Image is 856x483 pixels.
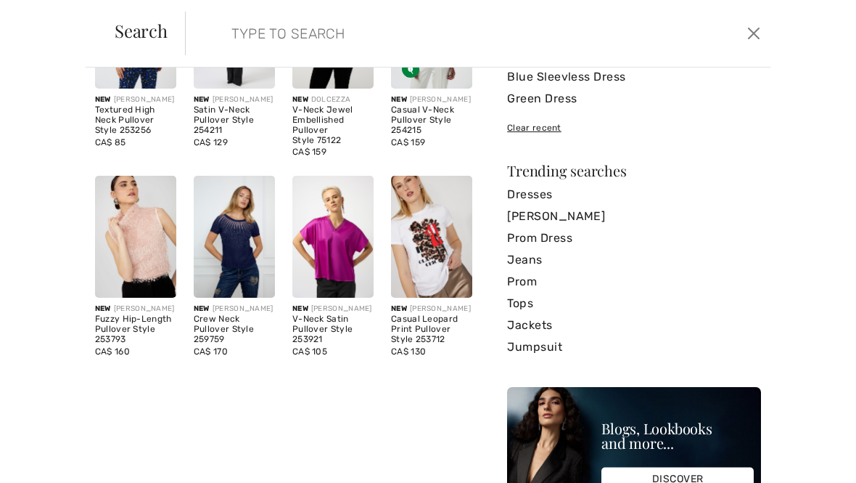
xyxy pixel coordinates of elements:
span: New [391,304,407,313]
div: [PERSON_NAME] [95,94,176,105]
a: Prom Dress [507,227,761,249]
div: Casual V-Neck Pullover Style 254215 [391,105,472,135]
div: [PERSON_NAME] [391,94,472,105]
span: New [95,95,111,104]
button: Close [744,22,765,45]
div: [PERSON_NAME] [194,304,275,314]
div: [PERSON_NAME] [292,304,374,314]
div: V-Neck Satin Pullover Style 253921 [292,314,374,344]
a: Dresses [507,184,761,206]
div: DOLCEZZA [292,94,374,105]
span: CA$ 160 [95,346,130,357]
img: V-Neck Satin Pullover Style 253921. Black [292,176,374,298]
span: New [292,304,308,313]
a: Prom [507,271,761,293]
img: Sustainable Fabric [402,60,419,78]
span: New [194,95,210,104]
div: Trending searches [507,163,761,178]
div: Blogs, Lookbooks and more... [601,421,754,450]
span: CA$ 130 [391,346,426,357]
span: CA$ 129 [194,137,228,147]
span: CA$ 85 [95,137,126,147]
span: New [194,304,210,313]
div: [PERSON_NAME] [391,304,472,314]
div: Crew Neck Pullover Style 259759 [194,314,275,344]
a: Tops [507,293,761,314]
div: Fuzzy Hip-Length Pullover Style 253793 [95,314,176,344]
a: [PERSON_NAME] [507,206,761,227]
img: Casual Leopard Print Pullover Style 253712. White [391,176,472,298]
a: Jumpsuit [507,336,761,358]
img: Crew Neck Pullover Style 259759. Midnight [194,176,275,298]
a: Blue Sleevless Dress [507,66,761,88]
a: Green Dress [507,88,761,110]
span: CA$ 159 [391,137,425,147]
span: CA$ 170 [194,346,228,357]
a: Jackets [507,314,761,336]
img: Fuzzy Hip-Length Pullover Style 253793. Black [95,176,176,298]
span: CA$ 105 [292,346,327,357]
input: TYPE TO SEARCH [221,12,613,55]
a: Jeans [507,249,761,271]
div: [PERSON_NAME] [194,94,275,105]
div: [PERSON_NAME] [95,304,176,314]
span: CA$ 159 [292,147,326,157]
div: Casual Leopard Print Pullover Style 253712 [391,314,472,344]
span: New [95,304,111,313]
div: Clear recent [507,121,761,134]
div: V-Neck Jewel Embellished Pullover Style 75122 [292,105,374,145]
div: Textured High Neck Pullover Style 253256 [95,105,176,135]
span: New [391,95,407,104]
span: New [292,95,308,104]
div: Satin V-Neck Pullover Style 254211 [194,105,275,135]
span: Search [115,22,168,39]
